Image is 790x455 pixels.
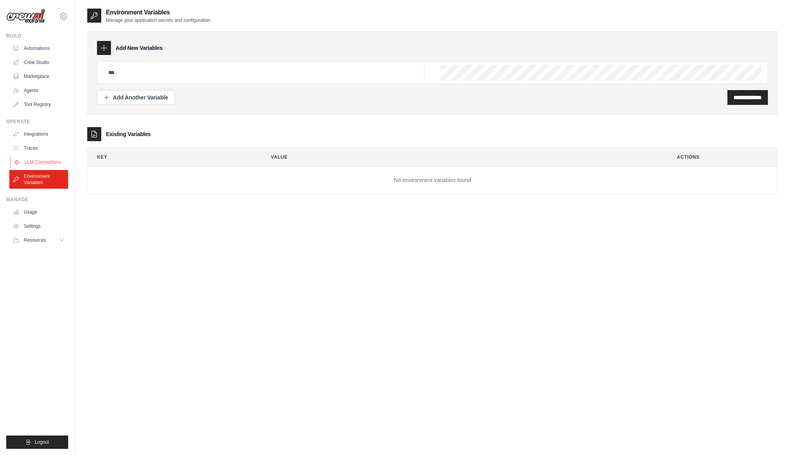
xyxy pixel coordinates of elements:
[9,56,68,69] a: Crew Studio
[9,170,68,189] a: Environment Variables
[6,119,68,125] div: Operate
[9,70,68,83] a: Marketplace
[9,142,68,154] a: Traces
[10,156,69,168] a: LLM Connections
[88,167,777,194] td: No environment variables found
[9,220,68,232] a: Settings
[88,148,255,166] th: Key
[9,98,68,111] a: Tool Registry
[6,9,45,24] img: Logo
[104,94,168,101] div: Add Another Variable
[106,17,210,23] p: Manage your application secrets and configuration
[6,436,68,449] button: Logout
[6,197,68,203] div: Manage
[106,8,210,17] h2: Environment Variables
[262,148,661,166] th: Value
[106,130,151,138] h3: Existing Variables
[35,439,49,445] span: Logout
[116,44,163,52] h3: Add New Variables
[97,90,175,105] button: Add Another Variable
[6,33,68,39] div: Build
[9,206,68,218] a: Usage
[9,42,68,55] a: Automations
[9,234,68,246] button: Resources
[24,237,46,243] span: Resources
[667,148,777,166] th: Actions
[9,128,68,140] a: Integrations
[9,84,68,97] a: Agents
